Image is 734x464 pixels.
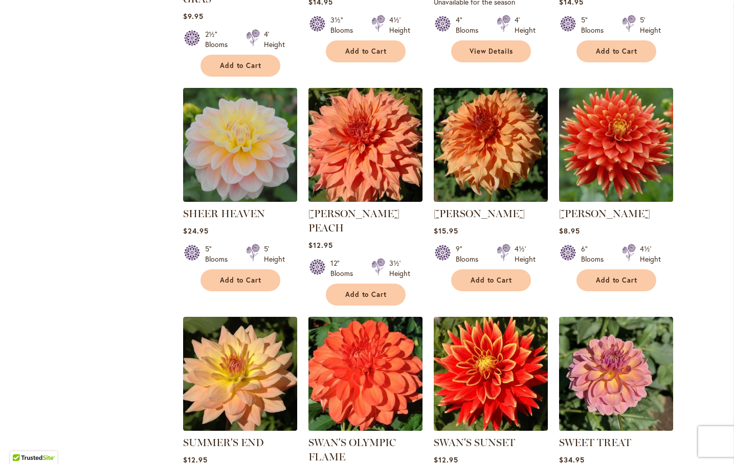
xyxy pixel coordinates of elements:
div: 6" Blooms [581,244,610,264]
div: 12" Blooms [330,258,359,279]
div: 4' Height [264,29,285,50]
span: Add to Cart [220,61,262,70]
a: SWEET TREAT [559,423,673,433]
a: Swan's Sunset [434,423,548,433]
button: Add to Cart [576,269,656,291]
img: Swan's Sunset [434,317,548,431]
div: 9" Blooms [456,244,484,264]
span: Add to Cart [345,290,387,299]
img: Steve Meggos [434,88,548,202]
span: $9.95 [183,11,204,21]
div: 3½" Blooms [330,15,359,35]
span: Add to Cart [345,47,387,56]
div: 4½' Height [515,244,536,264]
a: [PERSON_NAME] [434,207,525,220]
div: 5' Height [264,244,285,264]
button: Add to Cart [201,269,280,291]
div: 4½' Height [640,244,661,264]
span: $8.95 [559,226,580,236]
a: SHEER HEAVEN [183,207,265,220]
iframe: Launch Accessibility Center [8,428,36,456]
a: SUMMER'S END [183,436,264,449]
div: 5" Blooms [205,244,234,264]
a: Steve Meggos [434,194,548,204]
img: STEVEN DAVID [559,88,673,202]
a: SHEER HEAVEN [183,194,297,204]
a: SWEET TREAT [559,436,631,449]
span: Add to Cart [596,47,638,56]
img: Sherwood's Peach [308,88,422,202]
a: [PERSON_NAME] [559,207,650,220]
div: 2½" Blooms [205,29,234,50]
a: Sherwood's Peach [308,194,422,204]
div: 5' Height [640,15,661,35]
button: Add to Cart [451,269,531,291]
div: 4" Blooms [456,15,484,35]
span: $15.95 [434,226,458,236]
button: Add to Cart [326,284,406,306]
button: Add to Cart [326,40,406,62]
span: Add to Cart [471,276,513,285]
div: 3½' Height [389,258,410,279]
button: Add to Cart [576,40,656,62]
img: SWEET TREAT [559,317,673,431]
span: Add to Cart [596,276,638,285]
img: SUMMER'S END [183,317,297,431]
a: SWAN'S SUNSET [434,436,515,449]
img: SHEER HEAVEN [183,88,297,202]
button: Add to Cart [201,55,280,77]
a: View Details [451,40,531,62]
a: [PERSON_NAME] PEACH [308,207,399,234]
a: SUMMER'S END [183,423,297,433]
span: View Details [470,47,514,56]
a: Swan's Olympic Flame [308,423,422,433]
div: 4' Height [515,15,536,35]
span: $12.95 [308,240,333,250]
span: $24.95 [183,226,209,236]
span: Add to Cart [220,276,262,285]
a: STEVEN DAVID [559,194,673,204]
div: 4½' Height [389,15,410,35]
a: SWAN'S OLYMPIC FLAME [308,436,396,463]
div: 5" Blooms [581,15,610,35]
img: Swan's Olympic Flame [305,314,425,433]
